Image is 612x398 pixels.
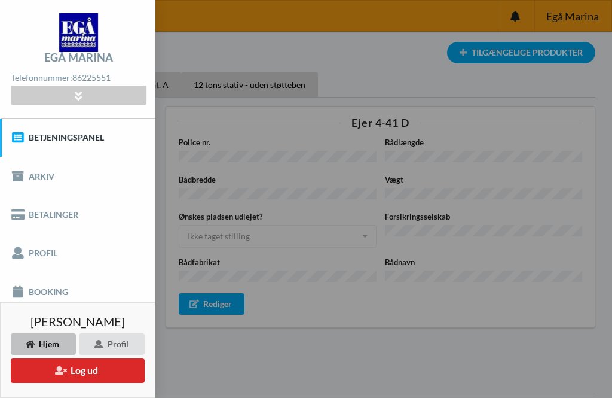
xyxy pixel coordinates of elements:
button: Log ud [11,358,145,383]
div: Egå Marina [44,52,113,63]
div: Profil [79,333,145,355]
strong: 86225551 [72,72,111,83]
div: Telefonnummer: [11,70,146,86]
span: [PERSON_NAME] [30,315,125,327]
div: Hjem [11,333,76,355]
img: logo [59,13,98,52]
